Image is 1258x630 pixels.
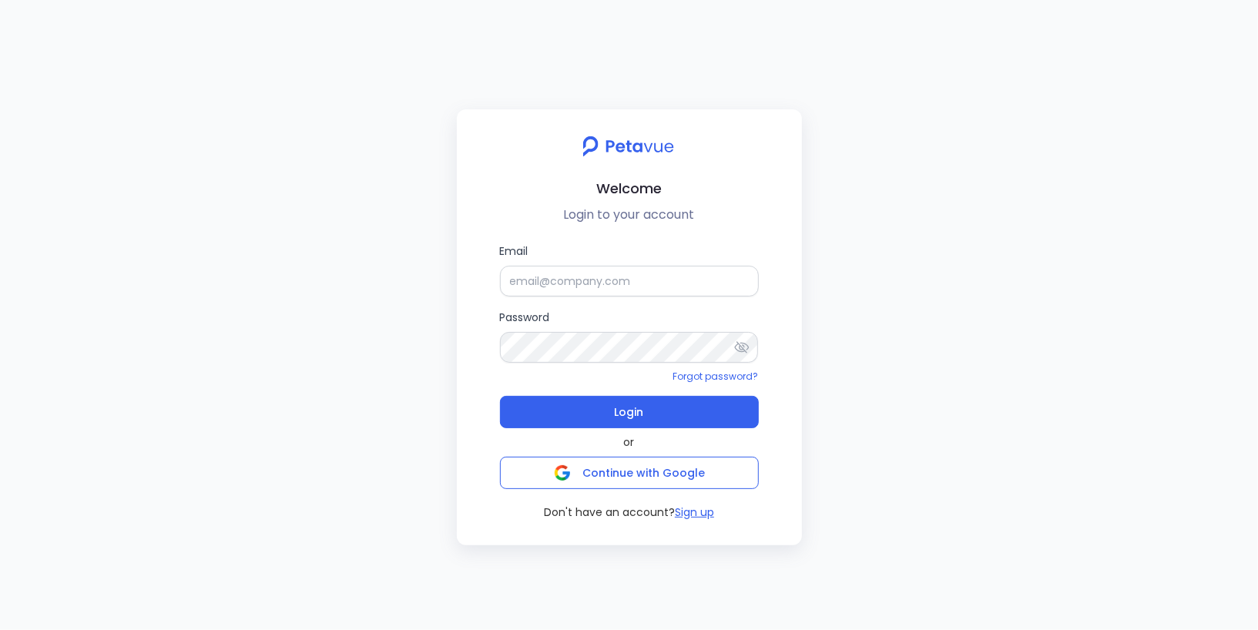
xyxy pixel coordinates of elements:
[500,396,759,428] button: Login
[573,128,685,165] img: petavue logo
[675,504,714,521] button: Sign up
[500,332,759,362] input: Password
[673,370,759,383] a: Forgot password?
[469,177,790,199] h2: Welcome
[624,434,635,451] span: or
[615,401,644,423] span: Login
[469,206,790,224] p: Login to your account
[500,309,759,362] label: Password
[582,465,705,481] span: Continue with Google
[544,504,675,521] span: Don't have an account?
[500,243,759,297] label: Email
[500,266,759,297] input: Email
[500,457,759,489] button: Continue with Google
